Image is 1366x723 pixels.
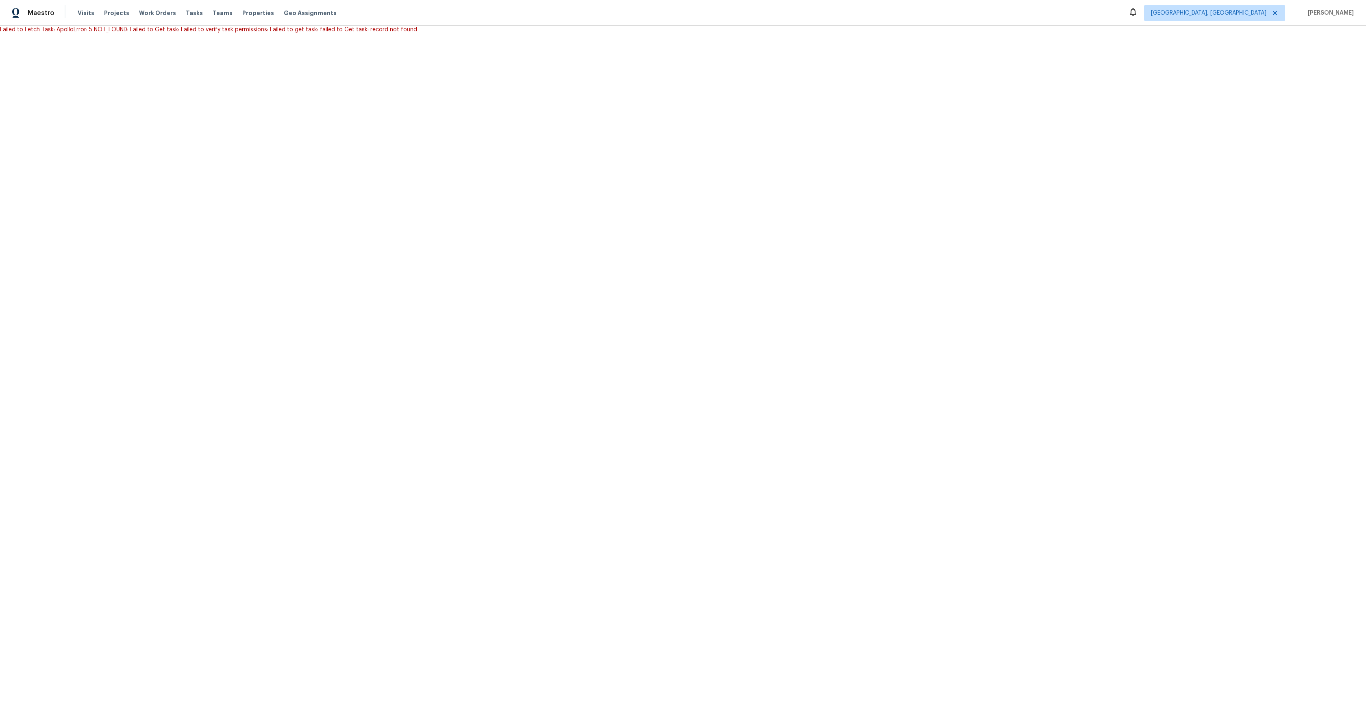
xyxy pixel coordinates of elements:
span: Tasks [186,10,203,16]
span: Geo Assignments [284,9,337,17]
span: Teams [213,9,233,17]
span: Projects [104,9,129,17]
span: Work Orders [139,9,176,17]
span: [GEOGRAPHIC_DATA], [GEOGRAPHIC_DATA] [1151,9,1266,17]
span: Maestro [28,9,54,17]
span: [PERSON_NAME] [1305,9,1354,17]
span: Properties [242,9,274,17]
span: Visits [78,9,94,17]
